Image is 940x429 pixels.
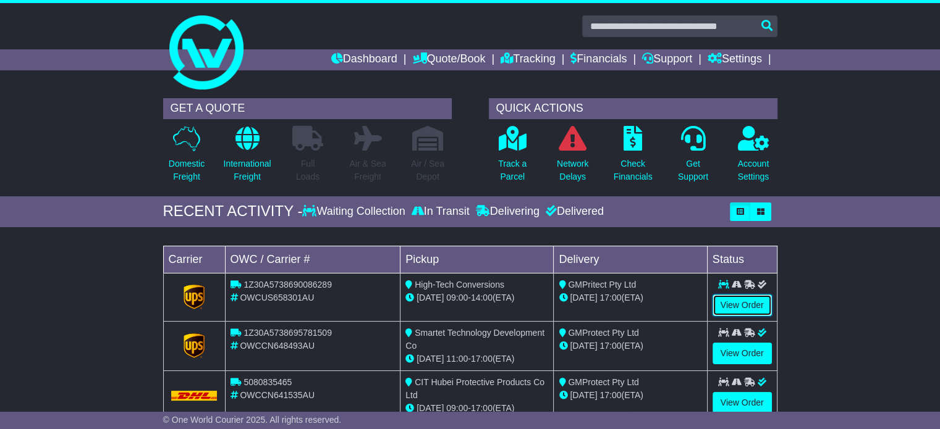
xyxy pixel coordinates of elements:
[405,291,548,304] div: - (ETA)
[446,354,468,364] span: 11:00
[163,246,225,273] td: Carrier
[400,246,554,273] td: Pickup
[225,246,400,273] td: OWC / Carrier #
[331,49,397,70] a: Dashboard
[415,280,504,289] span: High-Tech Conversions
[302,205,408,219] div: Waiting Collection
[613,125,653,190] a: CheckFinancials
[554,246,707,273] td: Delivery
[568,328,638,338] span: GMProtect Pty Ltd
[713,343,772,364] a: View Order
[411,157,444,183] p: Air / Sea Depot
[543,205,604,219] div: Delivered
[738,157,769,183] p: Account Settings
[678,157,708,183] p: Get Support
[501,49,555,70] a: Tracking
[599,390,621,400] span: 17:00
[707,246,777,273] td: Status
[568,280,636,289] span: GMPritect Pty Ltd
[405,328,544,351] span: Smartet Technology Development Co
[240,390,315,400] span: OWCCN641535AU
[471,293,493,302] span: 14:00
[498,157,527,183] p: Track a Parcel
[168,125,205,190] a: DomesticFreight
[557,157,588,183] p: Network Delays
[568,377,638,387] span: GMProtect Pty Ltd
[570,390,597,400] span: [DATE]
[243,328,331,338] span: 1Z30A5738695781509
[570,293,597,302] span: [DATE]
[405,377,544,400] span: CIT Hubei Protective Products Co Ltd
[240,293,314,302] span: OWCUS658301AU
[677,125,709,190] a: GetSupport
[163,202,303,220] div: RECENT ACTIVITY -
[417,354,444,364] span: [DATE]
[243,280,331,289] span: 1Z30A5738690086289
[471,403,493,413] span: 17:00
[405,352,548,365] div: - (ETA)
[570,341,597,351] span: [DATE]
[409,205,473,219] div: In Transit
[737,125,770,190] a: AccountSettings
[184,285,205,309] img: GetCarrierServiceLogo
[599,293,621,302] span: 17:00
[446,293,468,302] span: 09:00
[169,157,205,183] p: Domestic Freight
[417,293,444,302] span: [DATE]
[498,125,527,190] a: Track aParcel
[223,157,271,183] p: International Freight
[559,339,701,352] div: (ETA)
[570,49,627,70] a: Financials
[559,291,701,304] div: (ETA)
[614,157,653,183] p: Check Financials
[292,157,323,183] p: Full Loads
[471,354,493,364] span: 17:00
[163,415,342,425] span: © One World Courier 2025. All rights reserved.
[222,125,271,190] a: InternationalFreight
[171,391,218,401] img: DHL.png
[417,403,444,413] span: [DATE]
[184,333,205,358] img: GetCarrierServiceLogo
[163,98,452,119] div: GET A QUOTE
[559,389,701,402] div: (ETA)
[405,402,548,415] div: - (ETA)
[412,49,485,70] a: Quote/Book
[240,341,315,351] span: OWCCN648493AU
[708,49,762,70] a: Settings
[713,294,772,316] a: View Order
[599,341,621,351] span: 17:00
[473,205,543,219] div: Delivering
[446,403,468,413] span: 09:00
[489,98,777,119] div: QUICK ACTIONS
[713,392,772,414] a: View Order
[349,157,386,183] p: Air & Sea Freight
[556,125,589,190] a: NetworkDelays
[642,49,692,70] a: Support
[243,377,292,387] span: 5080835465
